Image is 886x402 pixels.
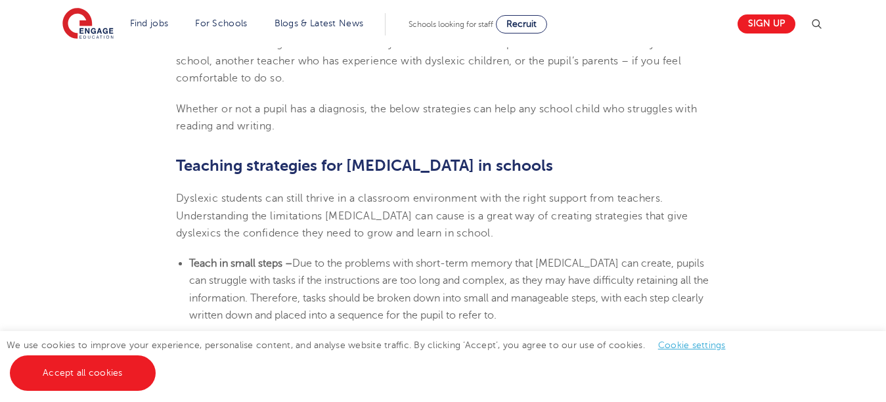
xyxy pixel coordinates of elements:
[506,19,537,29] span: Recruit
[195,18,247,28] a: For Schools
[176,156,553,175] b: Teaching strategies for [MEDICAL_DATA] in schools
[189,257,709,321] span: Due to the problems with short-term memory that [MEDICAL_DATA] can create, pupils can struggle wi...
[7,340,739,378] span: We use cookies to improve your experience, personalise content, and analyse website traffic. By c...
[409,20,493,29] span: Schools looking for staff
[275,18,364,28] a: Blogs & Latest News
[189,257,292,269] b: Teach in small steps –
[10,355,156,391] a: Accept all cookies
[658,340,726,350] a: Cookie settings
[496,15,547,33] a: Recruit
[738,14,795,33] a: Sign up
[62,8,114,41] img: Engage Education
[176,192,688,239] span: Dyslexic students can still thrive in a classroom environment with the right support from teacher...
[130,18,169,28] a: Find jobs
[176,103,697,132] span: Whether or not a pupil has a diagnosis, the below strategies can help any school child who strugg...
